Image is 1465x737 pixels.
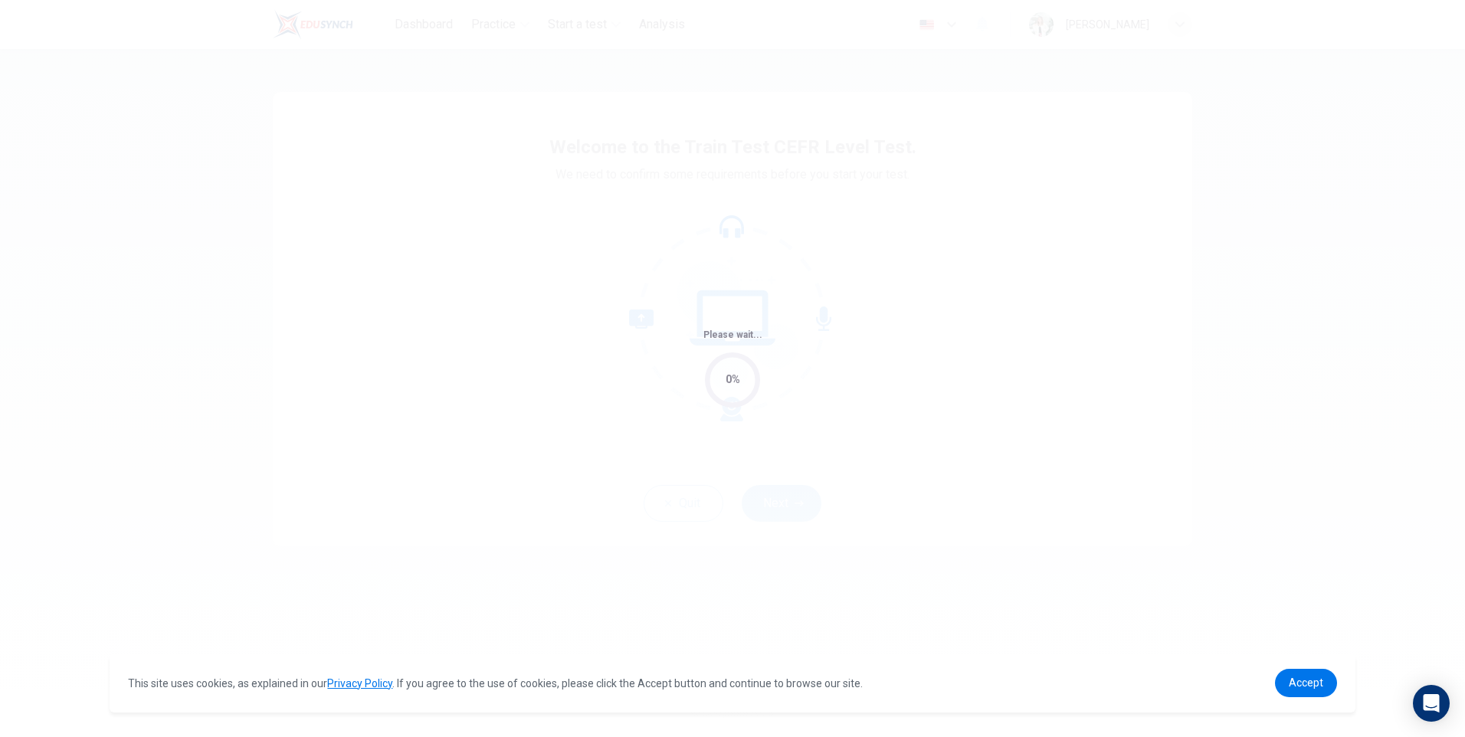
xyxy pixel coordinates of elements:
[327,677,392,690] a: Privacy Policy
[128,677,863,690] span: This site uses cookies, as explained in our . If you agree to the use of cookies, please click th...
[1275,669,1337,697] a: dismiss cookie message
[726,371,740,388] div: 0%
[703,329,762,340] span: Please wait...
[1289,676,1323,689] span: Accept
[110,653,1355,712] div: cookieconsent
[1413,685,1450,722] div: Open Intercom Messenger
